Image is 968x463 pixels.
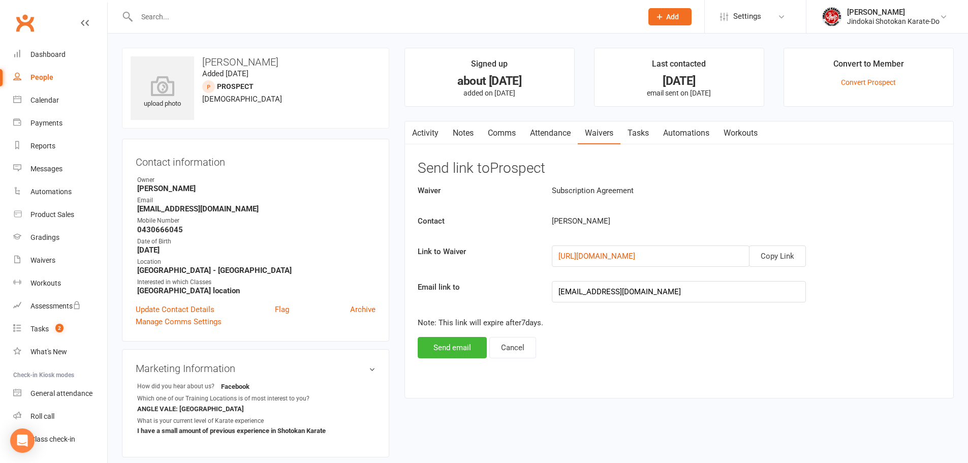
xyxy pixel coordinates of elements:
[350,303,376,316] a: Archive
[604,89,755,97] p: email sent on [DATE]
[30,188,72,196] div: Automations
[414,89,565,97] p: added on [DATE]
[30,165,63,173] div: Messages
[13,272,107,295] a: Workouts
[13,428,107,451] a: Class kiosk mode
[13,43,107,66] a: Dashboard
[410,184,545,197] label: Waiver
[13,295,107,318] a: Assessments
[217,82,254,90] snap: prospect
[137,277,376,287] div: Interested in which Classes
[131,76,194,109] div: upload photo
[822,7,842,27] img: thumb_image1661986740.png
[733,5,761,28] span: Settings
[137,216,376,226] div: Mobile Number
[418,317,941,329] p: Note: This link will expire after 7 days.
[30,96,59,104] div: Calendar
[137,225,376,234] strong: 0430666045
[30,50,66,58] div: Dashboard
[620,121,656,145] a: Tasks
[137,184,376,193] strong: [PERSON_NAME]
[30,435,75,443] div: Class check-in
[30,210,74,219] div: Product Sales
[13,341,107,363] a: What's New
[13,89,107,112] a: Calendar
[137,394,309,404] div: Which one of our Training Locations is of most interest to you?
[30,412,54,420] div: Roll call
[418,161,941,176] h3: Send link to Prospect
[202,95,282,104] span: [DEMOGRAPHIC_DATA]
[749,245,806,267] button: Copy Link
[13,249,107,272] a: Waivers
[137,266,376,275] strong: [GEOGRAPHIC_DATA] - [GEOGRAPHIC_DATA]
[55,324,64,332] span: 2
[137,237,376,246] div: Date of Birth
[418,337,487,358] button: Send email
[30,142,55,150] div: Reports
[13,382,107,405] a: General attendance kiosk mode
[841,78,896,86] a: Convert Prospect
[12,10,38,36] a: Clubworx
[30,302,81,310] div: Assessments
[136,152,376,168] h3: Contact information
[221,383,279,390] strong: Facebook
[847,8,940,17] div: [PERSON_NAME]
[137,405,244,413] strong: ANGLE VALE: [GEOGRAPHIC_DATA]
[652,57,706,76] div: Last contacted
[13,158,107,180] a: Messages
[137,257,376,267] div: Location
[30,279,61,287] div: Workouts
[30,73,53,81] div: People
[137,245,376,255] strong: [DATE]
[523,121,578,145] a: Attendance
[10,428,35,453] div: Open Intercom Messenger
[471,57,508,76] div: Signed up
[410,281,545,293] label: Email link to
[544,184,858,197] div: Subscription Agreement
[134,10,635,24] input: Search...
[648,8,692,25] button: Add
[446,121,481,145] a: Notes
[13,203,107,226] a: Product Sales
[137,175,376,185] div: Owner
[13,180,107,203] a: Automations
[13,135,107,158] a: Reports
[136,363,376,374] h3: Marketing Information
[13,226,107,249] a: Gradings
[410,245,545,258] label: Link to Waiver
[481,121,523,145] a: Comms
[578,121,620,145] a: Waivers
[136,316,222,328] a: Manage Comms Settings
[13,112,107,135] a: Payments
[137,286,376,295] strong: [GEOGRAPHIC_DATA] location
[137,382,221,391] div: How did you hear about us?
[137,427,326,435] strong: I have a small amount of previous experience in Shotokan Karate
[544,215,858,227] div: [PERSON_NAME]
[137,196,376,205] div: Email
[13,66,107,89] a: People
[833,57,904,76] div: Convert to Member
[30,119,63,127] div: Payments
[410,215,545,227] label: Contact
[604,76,755,86] div: [DATE]
[656,121,716,145] a: Automations
[30,389,92,397] div: General attendance
[847,17,940,26] div: Jindokai Shotokan Karate-Do
[13,405,107,428] a: Roll call
[131,56,381,68] h3: [PERSON_NAME]
[405,121,446,145] a: Activity
[13,318,107,341] a: Tasks 2
[558,252,635,261] a: [URL][DOMAIN_NAME]
[414,76,565,86] div: about [DATE]
[137,204,376,213] strong: [EMAIL_ADDRESS][DOMAIN_NAME]
[30,348,67,356] div: What's New
[489,337,536,358] button: Cancel
[275,303,289,316] a: Flag
[136,303,214,316] a: Update Contact Details
[30,256,55,264] div: Waivers
[716,121,765,145] a: Workouts
[30,325,49,333] div: Tasks
[137,416,264,426] div: What is your current level of Karate experience
[666,13,679,21] span: Add
[202,69,248,78] time: Added [DATE]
